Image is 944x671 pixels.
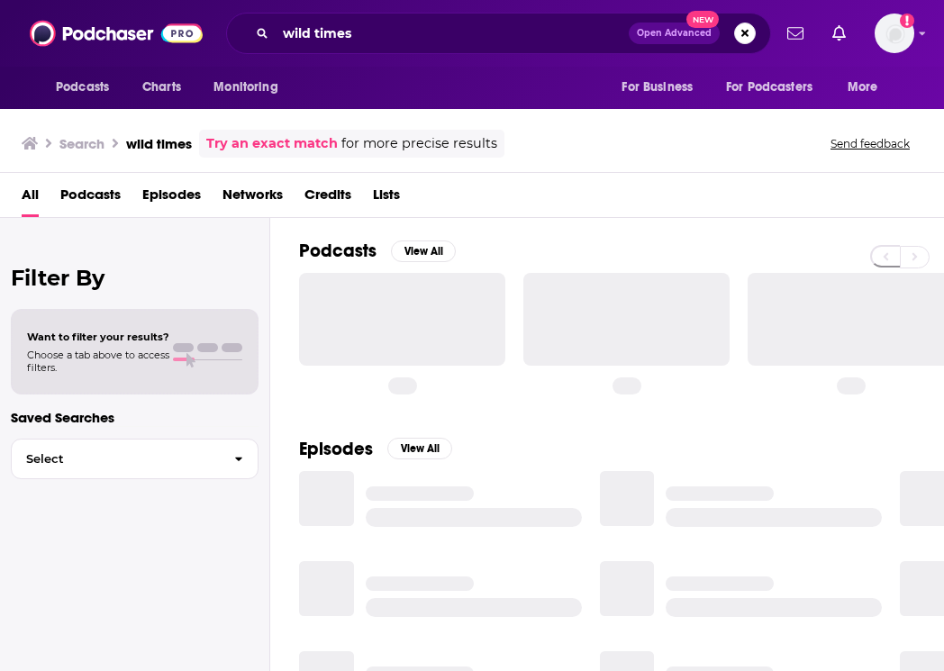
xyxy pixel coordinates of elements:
p: Saved Searches [11,409,259,426]
h2: Episodes [299,438,373,460]
span: Monitoring [213,75,277,100]
a: Credits [304,180,351,217]
button: View All [387,438,452,459]
a: All [22,180,39,217]
h2: Podcasts [299,240,377,262]
button: Open AdvancedNew [629,23,720,44]
img: Podchaser - Follow, Share and Rate Podcasts [30,16,203,50]
span: For Business [622,75,693,100]
button: open menu [714,70,839,104]
h2: Filter By [11,265,259,291]
a: Show notifications dropdown [825,18,853,49]
span: For Podcasters [726,75,812,100]
span: for more precise results [341,133,497,154]
img: User Profile [875,14,914,53]
span: Charts [142,75,181,100]
a: Episodes [142,180,201,217]
a: Podcasts [60,180,121,217]
button: View All [391,240,456,262]
span: Want to filter your results? [27,331,169,343]
button: Show profile menu [875,14,914,53]
span: New [686,11,719,28]
a: Charts [131,70,192,104]
button: Select [11,439,259,479]
span: Choose a tab above to access filters. [27,349,169,374]
h3: wild times [126,135,192,152]
button: open menu [43,70,132,104]
a: PodcastsView All [299,240,456,262]
a: Show notifications dropdown [780,18,811,49]
span: Select [12,453,220,465]
button: open menu [201,70,301,104]
button: open menu [835,70,901,104]
a: Networks [222,180,283,217]
span: Podcasts [56,75,109,100]
a: Lists [373,180,400,217]
span: Open Advanced [637,29,712,38]
button: Send feedback [825,136,915,151]
svg: Add a profile image [900,14,914,28]
div: Search podcasts, credits, & more... [226,13,771,54]
a: Try an exact match [206,133,338,154]
input: Search podcasts, credits, & more... [276,19,629,48]
button: open menu [609,70,715,104]
span: More [848,75,878,100]
a: EpisodesView All [299,438,452,460]
span: Logged in as AirwaveMedia [875,14,914,53]
h3: Search [59,135,104,152]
